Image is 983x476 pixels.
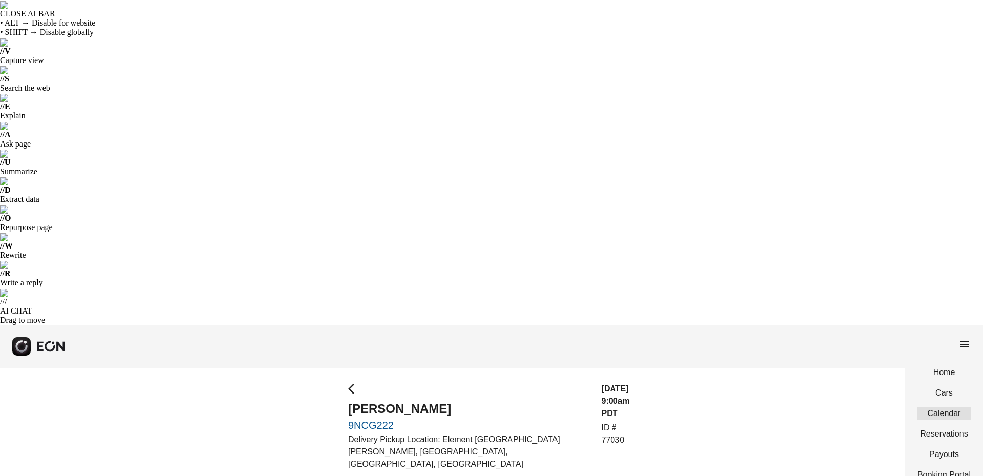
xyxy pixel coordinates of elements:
p: Delivery Pickup Location: Element [GEOGRAPHIC_DATA][PERSON_NAME], [GEOGRAPHIC_DATA], [GEOGRAPHIC_... [348,433,589,470]
a: Calendar [917,407,971,420]
a: Payouts [917,448,971,461]
h2: [PERSON_NAME] [348,401,589,417]
span: menu [958,338,971,350]
h3: [DATE] 9:00am PDT [602,383,635,420]
a: Cars [917,387,971,399]
a: Reservations [917,428,971,440]
p: ID # 77030 [602,422,635,446]
a: 9NCG222 [348,419,589,431]
span: arrow_back_ios [348,383,360,395]
a: Home [917,366,971,379]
